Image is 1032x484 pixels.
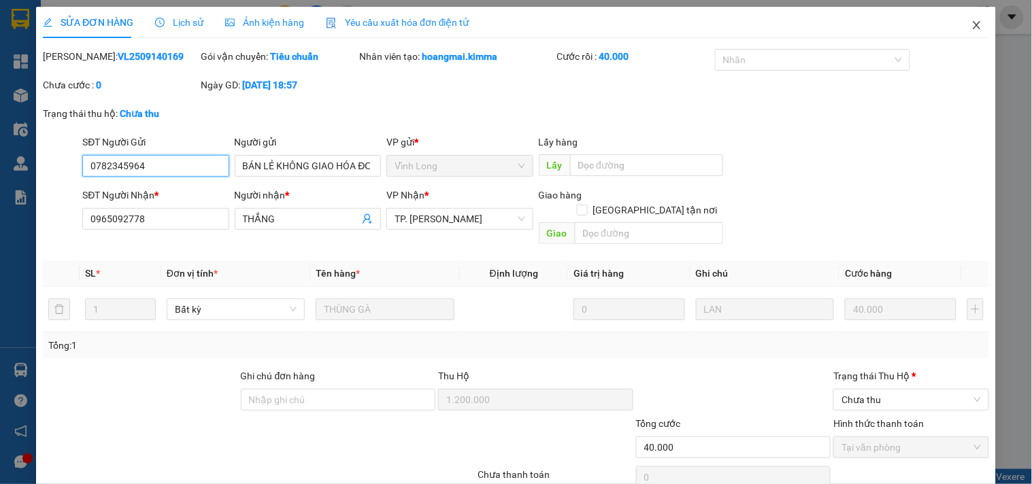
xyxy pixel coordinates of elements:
[958,7,996,45] button: Close
[85,268,96,279] span: SL
[690,260,839,287] th: Ghi chú
[539,137,578,148] span: Lấy hàng
[316,298,454,320] input: VD: Bàn, Ghế
[539,190,582,201] span: Giao hàng
[155,18,165,27] span: clock-circle
[225,17,304,28] span: Ảnh kiện hàng
[386,135,533,150] div: VP gửi
[120,108,159,119] b: Chưa thu
[326,18,337,29] img: icon
[599,51,629,62] b: 40.000
[833,368,988,383] div: Trạng thái Thu Hộ
[570,154,723,176] input: Dọc đường
[96,80,101,90] b: 0
[386,190,425,201] span: VP Nhận
[362,213,373,224] span: user-add
[243,80,298,90] b: [DATE] 18:57
[636,418,681,429] span: Tổng cước
[573,268,624,279] span: Giá trị hàng
[225,18,235,27] span: picture
[842,437,980,457] span: Tại văn phòng
[842,390,980,410] span: Chưa thu
[271,51,319,62] b: Tiêu chuẩn
[167,268,218,279] span: Đơn vị tính
[201,77,356,92] div: Ngày GD:
[326,17,469,28] span: Yêu cầu xuất hóa đơn điện tử
[48,338,399,353] div: Tổng: 1
[118,51,184,62] b: VL2509140169
[490,268,538,279] span: Định lượng
[235,188,381,203] div: Người nhận
[845,298,956,320] input: 0
[43,18,52,27] span: edit
[235,135,381,150] div: Người gửi
[43,17,133,28] span: SỬA ĐƠN HÀNG
[557,49,712,64] div: Cước rồi :
[43,77,198,92] div: Chưa cước :
[588,203,723,218] span: [GEOGRAPHIC_DATA] tận nơi
[833,418,924,429] label: Hình thức thanh toán
[48,298,70,320] button: delete
[201,49,356,64] div: Gói vận chuyển:
[241,370,316,381] label: Ghi chú đơn hàng
[575,222,723,244] input: Dọc đường
[395,209,525,229] span: TP. Hồ Chí Minh
[539,222,575,244] span: Giao
[845,268,892,279] span: Cước hàng
[175,299,297,319] span: Bất kỳ
[241,389,436,411] input: Ghi chú đơn hàng
[696,298,834,320] input: Ghi Chú
[82,188,229,203] div: SĐT Người Nhận
[395,156,525,176] span: Vĩnh Long
[43,49,198,64] div: [PERSON_NAME]:
[359,49,554,64] div: Nhân viên tạo:
[316,268,360,279] span: Tên hàng
[971,20,982,31] span: close
[43,106,238,121] div: Trạng thái thu hộ:
[573,298,685,320] input: 0
[967,298,984,320] button: plus
[422,51,497,62] b: hoangmai.kimma
[155,17,203,28] span: Lịch sử
[438,370,469,381] span: Thu Hộ
[539,154,570,176] span: Lấy
[82,135,229,150] div: SĐT Người Gửi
